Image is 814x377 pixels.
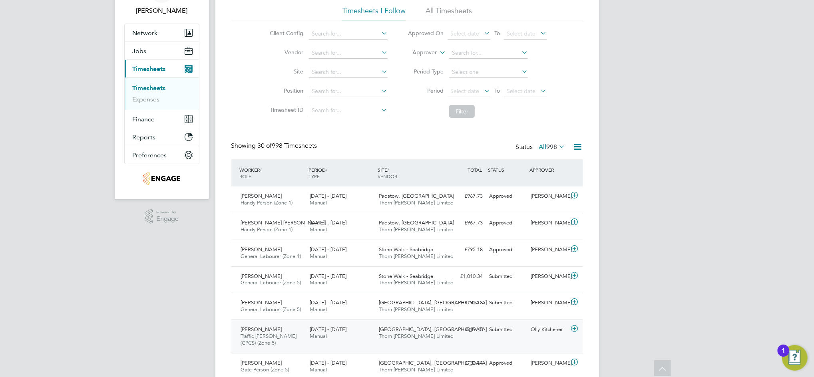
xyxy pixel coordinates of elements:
[231,142,319,150] div: Showing
[241,279,301,286] span: General Labourer (Zone 5)
[379,359,487,366] span: [GEOGRAPHIC_DATA], [GEOGRAPHIC_DATA]
[125,110,199,128] button: Finance
[310,273,346,280] span: [DATE] - [DATE]
[486,296,528,310] div: Submitted
[267,49,303,56] label: Vendor
[450,87,479,95] span: Select date
[125,60,199,77] button: Timesheets
[547,143,557,151] span: 998
[125,128,199,146] button: Reports
[241,199,293,206] span: Handy Person (Zone 1)
[379,192,454,199] span: Padstow, [GEOGRAPHIC_DATA]
[379,306,454,313] span: Thorn [PERSON_NAME] Limited
[310,219,346,226] span: [DATE] - [DATE]
[379,279,454,286] span: Thorn [PERSON_NAME] Limited
[310,326,346,333] span: [DATE] - [DATE]
[445,190,486,203] div: £967.73
[310,299,346,306] span: [DATE] - [DATE]
[486,163,528,177] div: STATUS
[492,85,502,96] span: To
[486,357,528,370] div: Approved
[782,351,785,361] div: 1
[310,306,327,313] span: Manual
[379,273,433,280] span: Stone Walk - Seabridge
[486,243,528,256] div: Approved
[310,359,346,366] span: [DATE] - [DATE]
[267,30,303,37] label: Client Config
[133,115,155,123] span: Finance
[306,163,376,183] div: PERIOD
[133,95,160,103] a: Expenses
[241,326,282,333] span: [PERSON_NAME]
[379,219,454,226] span: Padstow, [GEOGRAPHIC_DATA]
[267,106,303,113] label: Timesheet ID
[241,219,330,226] span: [PERSON_NAME] [PERSON_NAME]…
[310,192,346,199] span: [DATE] - [DATE]
[449,48,528,59] input: Search for...
[310,253,327,260] span: Manual
[379,253,454,260] span: Thorn [PERSON_NAME] Limited
[342,6,406,20] li: Timesheets I Follow
[310,279,327,286] span: Manual
[401,49,437,57] label: Approver
[133,151,167,159] span: Preferences
[486,270,528,283] div: Submitted
[449,67,528,78] input: Select one
[133,29,158,37] span: Network
[308,173,320,179] span: TYPE
[379,326,487,333] span: [GEOGRAPHIC_DATA], [GEOGRAPHIC_DATA]
[133,84,166,92] a: Timesheets
[387,167,389,173] span: /
[326,167,327,173] span: /
[133,65,166,73] span: Timesheets
[241,366,289,373] span: Gate Person (Zone 5)
[516,142,567,153] div: Status
[379,226,454,233] span: Thorn [PERSON_NAME] Limited
[486,323,528,336] div: Submitted
[156,209,179,216] span: Powered by
[379,366,454,373] span: Thorn [PERSON_NAME] Limited
[143,172,180,185] img: thornbaker-logo-retina.png
[379,199,454,206] span: Thorn [PERSON_NAME] Limited
[145,209,179,224] a: Powered byEngage
[445,357,486,370] div: £732.64
[310,246,346,253] span: [DATE] - [DATE]
[156,216,179,222] span: Engage
[310,333,327,339] span: Manual
[408,87,444,94] label: Period
[241,333,297,346] span: Traffic [PERSON_NAME] (CPCS) (Zone 5)
[527,190,569,203] div: [PERSON_NAME]
[507,87,535,95] span: Select date
[124,6,199,16] span: Daniel Bassett
[379,299,487,306] span: [GEOGRAPHIC_DATA], [GEOGRAPHIC_DATA]
[133,47,147,55] span: Jobs
[426,6,472,20] li: All Timesheets
[124,172,199,185] a: Go to home page
[241,192,282,199] span: [PERSON_NAME]
[241,306,301,313] span: General Labourer (Zone 5)
[310,226,327,233] span: Manual
[125,24,199,42] button: Network
[241,253,301,260] span: General Labourer (Zone 1)
[527,357,569,370] div: [PERSON_NAME]
[125,146,199,164] button: Preferences
[260,167,262,173] span: /
[492,28,502,38] span: To
[527,296,569,310] div: [PERSON_NAME]
[310,199,327,206] span: Manual
[468,167,482,173] span: TOTAL
[527,243,569,256] div: [PERSON_NAME]
[241,299,282,306] span: [PERSON_NAME]
[527,216,569,230] div: [PERSON_NAME]
[309,67,388,78] input: Search for...
[267,68,303,75] label: Site
[445,296,486,310] div: £795.18
[445,216,486,230] div: £967.73
[241,246,282,253] span: [PERSON_NAME]
[379,333,454,339] span: Thorn [PERSON_NAME] Limited
[449,105,475,118] button: Filter
[486,190,528,203] div: Approved
[445,243,486,256] div: £795.18
[309,48,388,59] input: Search for...
[507,30,535,37] span: Select date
